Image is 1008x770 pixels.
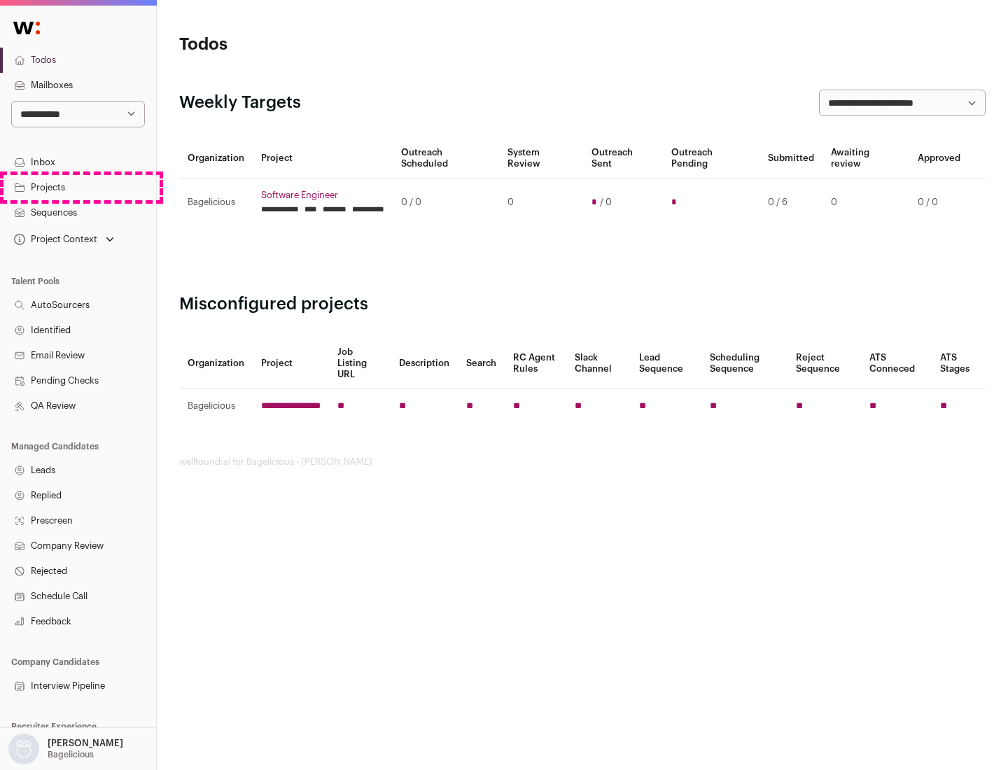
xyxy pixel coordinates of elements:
p: [PERSON_NAME] [48,738,123,749]
td: 0 / 6 [759,178,822,227]
th: Description [391,338,458,389]
th: Search [458,338,505,389]
a: Software Engineer [261,190,384,201]
img: nopic.png [8,734,39,764]
th: Awaiting review [822,139,909,178]
td: 0 / 0 [393,178,499,227]
h2: Misconfigured projects [179,293,986,316]
td: 0 [822,178,909,227]
th: Lead Sequence [631,338,701,389]
th: System Review [499,139,582,178]
td: Bagelicious [179,178,253,227]
th: Outreach Scheduled [393,139,499,178]
p: Bagelicious [48,749,94,760]
button: Open dropdown [11,230,117,249]
img: Wellfound [6,14,48,42]
div: Project Context [11,234,97,245]
th: Organization [179,139,253,178]
th: Outreach Pending [663,139,759,178]
th: Outreach Sent [583,139,664,178]
td: 0 / 0 [909,178,969,227]
th: Job Listing URL [329,338,391,389]
th: ATS Conneced [861,338,931,389]
footer: wellfound:ai for Bagelicious - [PERSON_NAME] [179,456,986,468]
th: Scheduling Sequence [701,338,787,389]
th: RC Agent Rules [505,338,566,389]
td: 0 [499,178,582,227]
th: Project [253,139,393,178]
h2: Weekly Targets [179,92,301,114]
th: Submitted [759,139,822,178]
th: ATS Stages [932,338,986,389]
th: Approved [909,139,969,178]
th: Organization [179,338,253,389]
span: / 0 [600,197,612,208]
th: Reject Sequence [787,338,862,389]
td: Bagelicious [179,389,253,423]
th: Slack Channel [566,338,631,389]
h1: Todos [179,34,448,56]
th: Project [253,338,329,389]
button: Open dropdown [6,734,126,764]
